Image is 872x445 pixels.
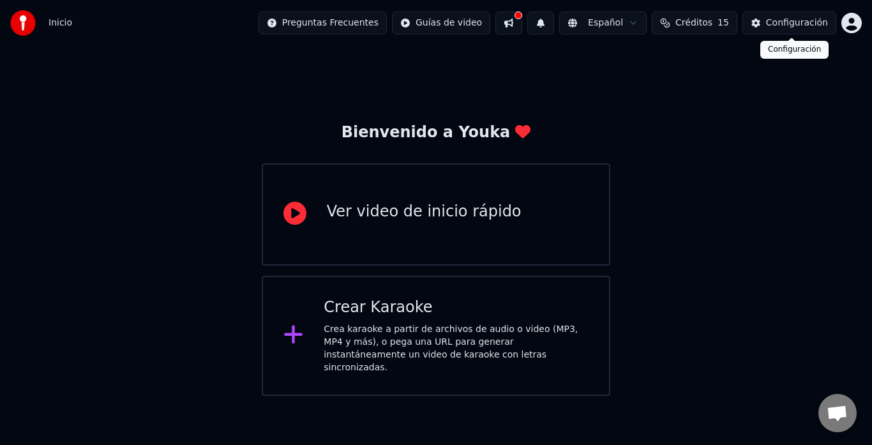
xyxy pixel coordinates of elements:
[675,17,712,29] span: Créditos
[760,41,829,59] div: Configuración
[742,11,836,34] button: Configuración
[324,323,589,374] div: Crea karaoke a partir de archivos de audio o video (MP3, MP4 y más), o pega una URL para generar ...
[392,11,490,34] button: Guías de video
[259,11,387,34] button: Preguntas Frecuentes
[766,17,828,29] div: Configuración
[49,17,72,29] nav: breadcrumb
[652,11,737,34] button: Créditos15
[327,202,522,222] div: Ver video de inicio rápido
[324,298,589,318] div: Crear Karaoke
[49,17,72,29] span: Inicio
[10,10,36,36] img: youka
[718,17,729,29] span: 15
[818,394,857,432] div: Chat abierto
[342,123,531,143] div: Bienvenido a Youka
